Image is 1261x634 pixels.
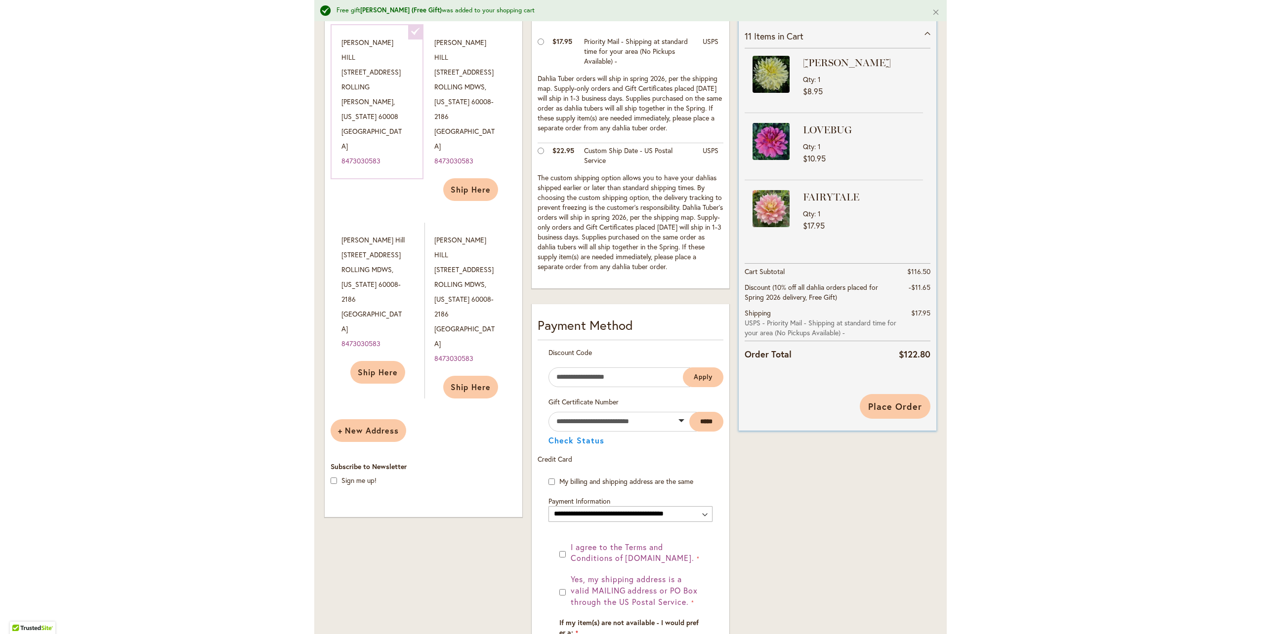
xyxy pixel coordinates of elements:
[7,599,35,627] iframe: Launch Accessibility Center
[341,156,380,165] a: 8473030583
[753,190,790,227] img: FAIRYTALE
[803,86,823,96] span: $8.95
[868,400,922,412] span: Place Order
[907,267,930,276] span: $116.50
[803,153,826,163] span: $10.95
[745,308,771,317] span: Shipping
[341,475,377,485] label: Sign me up!
[350,361,405,384] button: Ship Here
[443,376,498,398] button: Ship Here
[341,279,377,289] span: [US_STATE]
[745,347,792,361] strong: Order Total
[803,142,814,151] span: Qty
[899,348,930,360] span: $122.80
[754,30,803,42] span: Items in Cart
[548,397,619,406] span: Gift Certificate Number
[571,574,698,607] span: Yes, my shipping address is a valid MAILING address or PO Box through the US Postal Service.
[423,222,516,409] div: [PERSON_NAME] HILL [STREET_ADDRESS] ROLLING MDWS , 60008-2186 [GEOGRAPHIC_DATA]
[818,209,821,218] span: 1
[451,382,491,392] span: Ship Here
[434,354,473,363] a: 8473030583
[753,123,790,160] img: LOVEBUG
[745,282,878,302] span: Discount (10% off all dahlia orders placed for Spring 2026 delivery, Free Gift)
[860,394,930,419] button: Place Order
[548,496,610,506] span: Payment Information
[745,30,752,42] span: 11
[803,75,814,84] span: Qty
[548,436,604,444] button: Check Status
[443,178,498,201] button: Ship Here
[341,339,380,348] a: 8473030583
[434,156,473,165] a: 8473030583
[423,24,516,212] div: [PERSON_NAME] HILL [STREET_ADDRESS] ROLLING MDWS , 60008-2186 [GEOGRAPHIC_DATA]
[818,75,821,84] span: 1
[331,419,406,442] button: New Address
[548,348,592,357] span: Discount Code
[341,112,377,121] span: [US_STATE]
[434,97,469,106] span: [US_STATE]
[745,318,899,338] span: USPS - Priority Mail - Shipping at standard time for your area (No Pickups Available) -
[538,71,723,143] td: Dahlia Tuber orders will ship in spring 2026, per the shipping map. Supply-only orders and Gift C...
[552,37,572,46] span: $17.95
[909,282,930,292] span: -$11.65
[694,373,713,381] span: Apply
[336,6,917,15] div: Free gift was added to your shopping cart
[538,316,723,340] div: Payment Method
[753,56,790,93] img: LA LUNA
[360,6,442,14] strong: [PERSON_NAME] (Free Gift)
[538,170,723,277] td: The custom shipping option allows you to have your dahlias shipped earlier or later than standard...
[803,190,921,204] strong: FAIRYTALE
[331,222,423,395] div: [PERSON_NAME] Hill [STREET_ADDRESS] ROLLING MDWS , 60008-2186 [GEOGRAPHIC_DATA]
[803,220,825,231] span: $17.95
[538,454,572,464] span: Credit Card
[451,184,491,195] span: Ship Here
[911,308,930,317] span: $17.95
[745,264,899,280] th: Cart Subtotal
[358,367,398,377] span: Ship Here
[698,143,723,171] td: USPS
[559,476,693,486] span: My billing and shipping address are the same
[331,462,407,471] span: Subscribe to Newsletter
[698,34,723,71] td: USPS
[803,209,814,218] span: Qty
[803,56,921,70] strong: [PERSON_NAME]
[579,143,698,171] td: Custom Ship Date - US Postal Service
[803,123,921,137] strong: LOVEBUG
[331,24,423,179] div: [PERSON_NAME] HILL [STREET_ADDRESS] ROLLING [PERSON_NAME] , 60008 [GEOGRAPHIC_DATA]
[552,146,574,155] span: $22.95
[571,542,694,563] span: I agree to the Terms and Conditions of [DOMAIN_NAME].
[434,294,469,304] span: [US_STATE]
[579,34,698,71] td: Priority Mail - Shipping at standard time for your area (No Pickups Available) -
[818,142,821,151] span: 1
[683,367,723,387] button: Apply
[338,425,399,436] span: New Address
